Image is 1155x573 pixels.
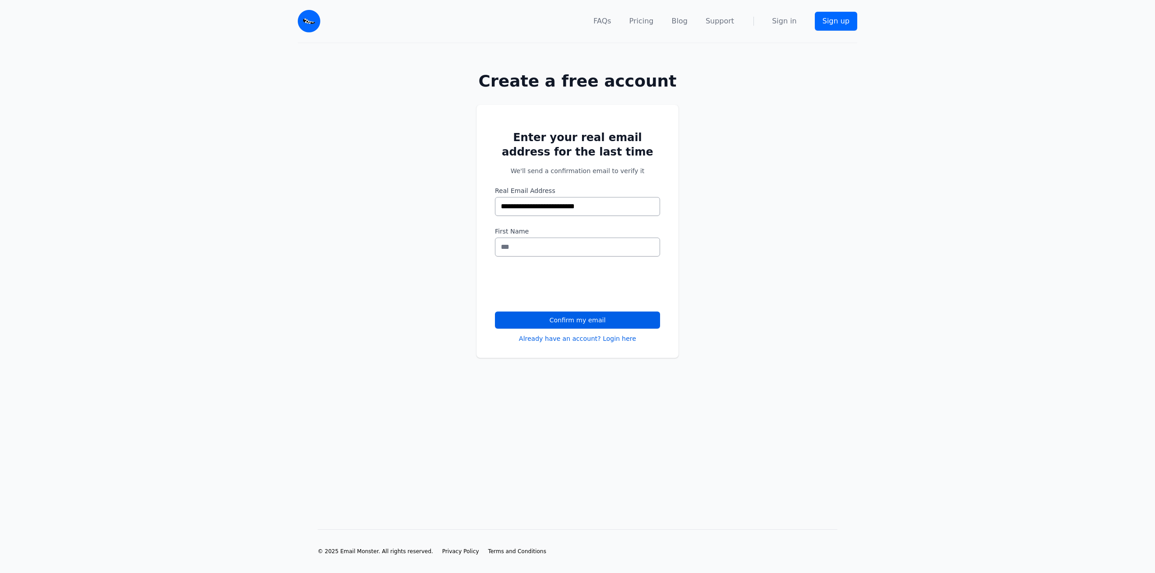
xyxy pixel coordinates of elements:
[495,166,660,175] p: We'll send a confirmation email to verify it
[495,267,632,303] iframe: reCAPTCHA
[772,16,797,27] a: Sign in
[815,12,857,31] a: Sign up
[495,227,660,236] label: First Name
[519,334,636,343] a: Already have an account? Login here
[672,16,688,27] a: Blog
[488,548,546,555] span: Terms and Conditions
[593,16,611,27] a: FAQs
[495,186,660,195] label: Real Email Address
[495,312,660,329] button: Confirm my email
[442,548,479,555] span: Privacy Policy
[629,16,654,27] a: Pricing
[495,130,660,159] h2: Enter your real email address for the last time
[448,72,707,90] h1: Create a free account
[442,548,479,555] a: Privacy Policy
[706,16,734,27] a: Support
[318,548,433,555] li: © 2025 Email Monster. All rights reserved.
[298,10,320,32] img: Email Monster
[488,548,546,555] a: Terms and Conditions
